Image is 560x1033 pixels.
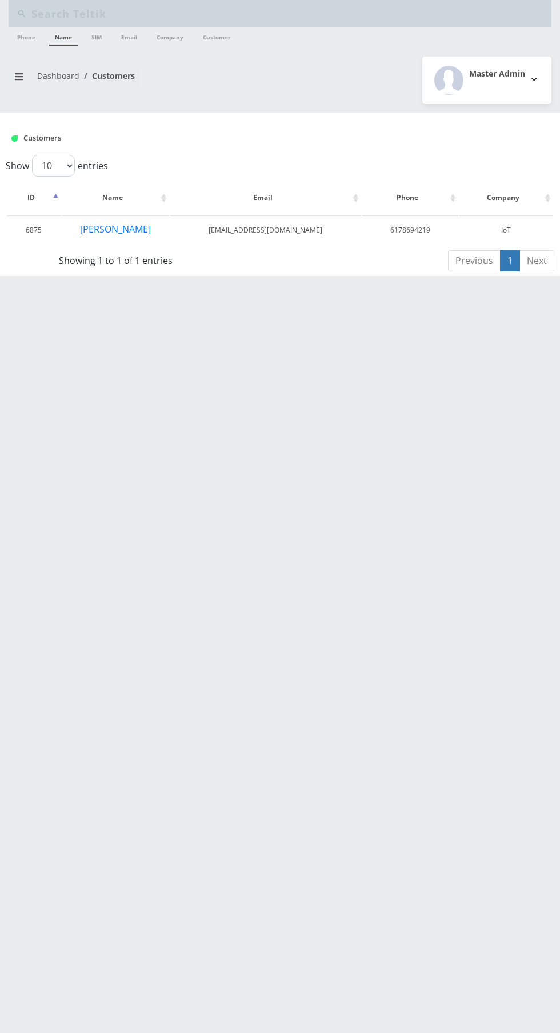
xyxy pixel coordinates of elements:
a: Next [519,250,554,271]
a: Dashboard [37,70,79,81]
a: Name [49,27,78,46]
td: [EMAIL_ADDRESS][DOMAIN_NAME] [170,215,361,245]
h1: Customers [11,134,456,142]
a: Previous [448,250,501,271]
th: Email: activate to sort column ascending [170,181,361,214]
a: Customer [197,27,237,45]
a: 1 [500,250,520,271]
li: Customers [79,70,135,82]
nav: breadcrumb [9,64,271,97]
a: Email [115,27,143,45]
a: Company [151,27,189,45]
td: IoT [459,215,553,245]
input: Search Teltik [31,3,549,25]
th: Phone: activate to sort column ascending [362,181,458,214]
div: Showing 1 to 1 of 1 entries [6,249,226,267]
select: Showentries [32,155,75,177]
td: 6178694219 [362,215,458,245]
td: 6875 [7,215,61,245]
button: [PERSON_NAME] [79,222,151,237]
a: Phone [11,27,41,45]
th: Name: activate to sort column ascending [62,181,169,214]
a: SIM [86,27,107,45]
button: Master Admin [422,57,551,104]
th: Company: activate to sort column ascending [459,181,553,214]
label: Show entries [6,155,108,177]
h2: Master Admin [469,69,525,79]
th: ID: activate to sort column descending [7,181,61,214]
